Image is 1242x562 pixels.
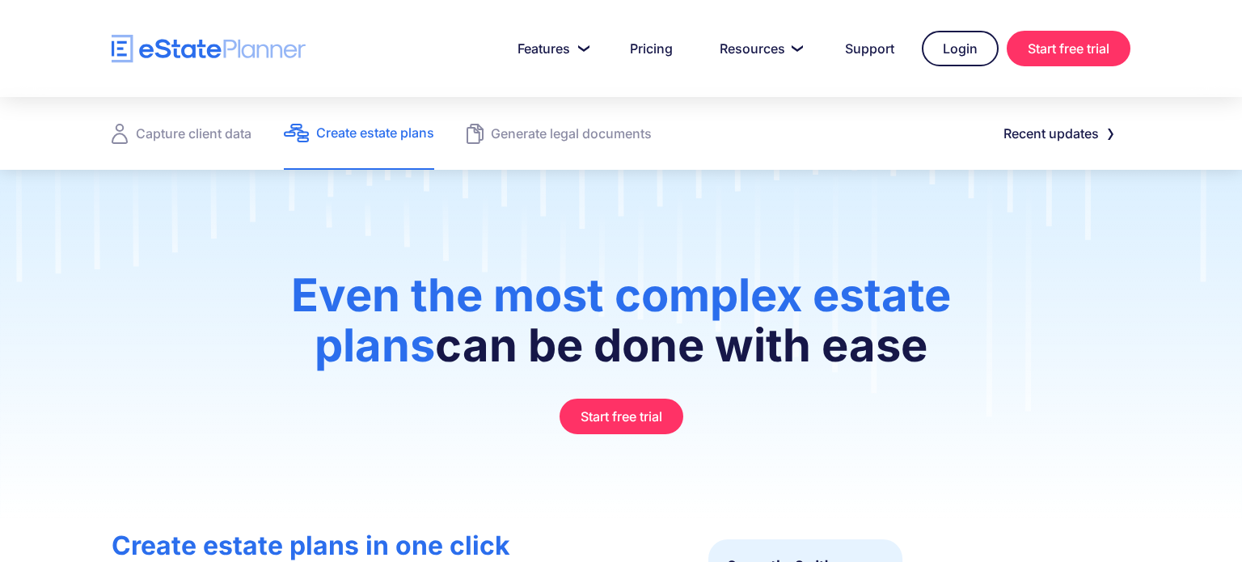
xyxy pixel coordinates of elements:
[136,122,251,145] div: Capture client data
[491,122,652,145] div: Generate legal documents
[610,32,692,65] a: Pricing
[272,270,970,387] h1: can be done with ease
[826,32,914,65] a: Support
[112,35,306,63] a: home
[700,32,817,65] a: Resources
[1007,31,1130,66] a: Start free trial
[984,117,1130,150] a: Recent updates
[112,97,251,170] a: Capture client data
[284,97,434,170] a: Create estate plans
[1003,122,1099,145] div: Recent updates
[291,268,951,373] span: Even the most complex estate plans
[316,121,434,144] div: Create estate plans
[560,399,683,434] a: Start free trial
[112,530,510,561] strong: Create estate plans in one click
[922,31,999,66] a: Login
[498,32,602,65] a: Features
[467,97,652,170] a: Generate legal documents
